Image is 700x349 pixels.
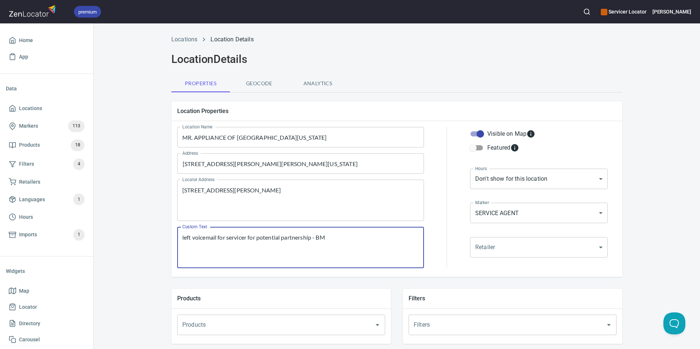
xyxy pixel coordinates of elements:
nav: breadcrumb [171,35,622,44]
li: Widgets [6,262,87,280]
a: Imports1 [6,225,87,244]
a: Markers113 [6,117,87,136]
span: Directory [19,319,40,328]
span: 1 [73,195,85,204]
svg: Whether the location is visible on the map. [526,130,535,138]
span: 113 [68,122,85,130]
h5: Location Properties [177,107,617,115]
a: Products18 [6,136,87,155]
span: 18 [71,141,85,149]
iframe: Help Scout Beacon - Open [663,312,685,334]
button: Search [579,4,595,20]
a: Home [6,32,87,49]
a: Directory [6,315,87,332]
span: Carousel [19,335,40,344]
button: Open [372,320,383,330]
span: 4 [73,160,85,168]
img: zenlocator [9,3,58,19]
span: Imports [19,230,37,239]
a: Map [6,283,87,299]
textarea: [STREET_ADDRESS][PERSON_NAME] [182,187,419,214]
a: Hours [6,209,87,225]
svg: Featured locations are moved to the top of the search results list. [510,143,519,152]
span: Locator [19,303,37,312]
a: App [6,49,87,65]
input: Products [180,318,361,332]
h6: Servicer Locator [601,8,646,16]
button: [PERSON_NAME] [652,4,691,20]
span: Products [19,140,40,150]
span: App [19,52,28,61]
span: Hours [19,213,33,222]
span: 1 [73,230,85,239]
span: Properties [176,79,226,88]
a: Locator [6,299,87,315]
input: Filters [412,318,593,332]
a: Carousel [6,331,87,348]
span: Retailers [19,177,40,187]
button: Open [604,320,614,330]
textarea: left voicemail for servicer for potential partnership - BM [182,234,419,262]
span: Analytics [293,79,343,88]
span: Map [19,286,29,296]
span: Locations [19,104,42,113]
a: Locations [171,36,197,43]
div: Don't show for this location [470,169,608,189]
a: Location Details [211,36,253,43]
a: Filters4 [6,155,87,174]
div: premium [74,6,101,18]
h6: [PERSON_NAME] [652,8,691,16]
li: Data [6,80,87,97]
span: Home [19,36,33,45]
button: color-CE600E [601,9,607,15]
div: ​ [470,237,608,258]
div: Featured [487,143,519,152]
span: Markers [19,121,38,131]
div: Visible on Map [487,130,535,138]
a: Retailers [6,174,87,190]
h5: Products [177,294,385,302]
span: Filters [19,160,34,169]
h2: Location Details [171,53,622,66]
a: Languages1 [6,190,87,209]
span: Geocode [234,79,284,88]
span: Languages [19,195,45,204]
a: Locations [6,100,87,117]
div: SERVICE AGENT [470,203,608,223]
h5: Filters [409,294,617,302]
span: premium [74,8,101,16]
